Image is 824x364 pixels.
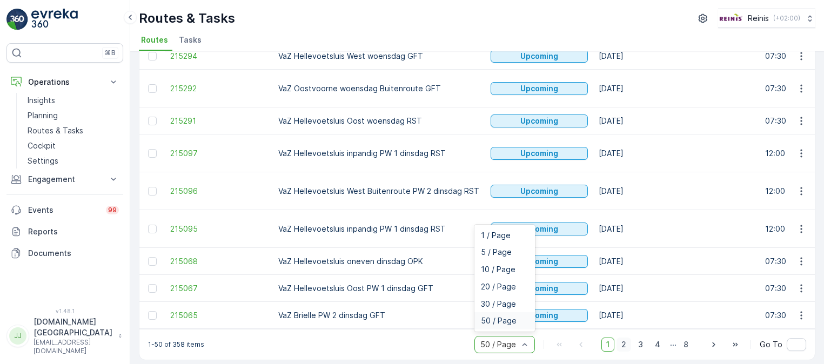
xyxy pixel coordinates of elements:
[23,123,123,138] a: Routes & Tasks
[773,14,800,23] p: ( +02:00 )
[170,283,267,294] a: 215067
[520,51,558,62] p: Upcoming
[520,116,558,126] p: Upcoming
[491,223,588,235] button: Upcoming
[273,172,485,210] td: VaZ Hellevoetsluis West Buitenroute PW 2 dinsdag RST
[148,52,157,60] div: Toggle Row Selected
[28,95,55,106] p: Insights
[670,338,676,352] p: ...
[593,70,760,107] td: [DATE]
[139,10,235,27] p: Routes & Tasks
[170,116,267,126] a: 215291
[481,300,516,308] span: 30 / Page
[23,153,123,168] a: Settings
[520,148,558,159] p: Upcoming
[491,147,588,160] button: Upcoming
[491,255,588,268] button: Upcoming
[520,224,558,234] p: Upcoming
[148,149,157,158] div: Toggle Row Selected
[273,275,485,302] td: VaZ Hellevoetsluis Oost PW 1 dinsdag GFT
[593,43,760,70] td: [DATE]
[679,338,693,352] span: 8
[28,140,56,151] p: Cockpit
[748,13,769,24] p: Reinis
[718,12,743,24] img: Reinis-Logo-Vrijstaand_Tekengebied-1-copy2_aBO4n7j.png
[28,156,58,166] p: Settings
[601,338,614,352] span: 1
[34,316,113,338] p: [DOMAIN_NAME][GEOGRAPHIC_DATA]
[6,316,123,355] button: JJ[DOMAIN_NAME][GEOGRAPHIC_DATA][EMAIL_ADDRESS][DOMAIN_NAME]
[520,186,558,197] p: Upcoming
[481,282,516,291] span: 20 / Page
[520,310,558,321] p: Upcoming
[491,82,588,95] button: Upcoming
[273,70,485,107] td: VaZ Oostvoorne woensdag Buitenroute GFT
[491,309,588,322] button: Upcoming
[148,340,204,349] p: 1-50 of 358 items
[481,265,515,274] span: 10 / Page
[593,134,760,172] td: [DATE]
[179,35,202,45] span: Tasks
[593,302,760,329] td: [DATE]
[23,108,123,123] a: Planning
[481,248,512,257] span: 5 / Page
[170,148,267,159] span: 215097
[6,168,123,190] button: Engagement
[28,77,102,87] p: Operations
[273,302,485,329] td: VaZ Brielle PW 2 dinsdag GFT
[593,107,760,134] td: [DATE]
[141,35,168,45] span: Routes
[28,226,119,237] p: Reports
[481,316,517,325] span: 50 / Page
[34,338,113,355] p: [EMAIL_ADDRESS][DOMAIN_NAME]
[481,231,511,240] span: 1 / Page
[23,138,123,153] a: Cockpit
[6,221,123,242] a: Reports
[6,242,123,264] a: Documents
[593,172,760,210] td: [DATE]
[148,311,157,320] div: Toggle Row Selected
[633,338,648,352] span: 3
[593,275,760,302] td: [DATE]
[28,125,83,136] p: Routes & Tasks
[491,185,588,198] button: Upcoming
[148,187,157,196] div: Toggle Row Selected
[105,49,116,57] p: ⌘B
[520,283,558,294] p: Upcoming
[273,248,485,275] td: VaZ Hellevoetsluis oneven dinsdag OPK
[28,248,119,259] p: Documents
[28,174,102,185] p: Engagement
[9,327,26,345] div: JJ
[6,199,123,221] a: Events99
[170,83,267,94] span: 215292
[170,224,267,234] a: 215095
[650,338,665,352] span: 4
[273,107,485,134] td: VaZ Hellevoetsluis Oost woensdag RST
[593,248,760,275] td: [DATE]
[170,310,267,321] a: 215065
[148,84,157,93] div: Toggle Row Selected
[6,9,28,30] img: logo
[273,210,485,248] td: VaZ Hellevoetsluis inpandig PW 1 dinsdag RST
[148,257,157,266] div: Toggle Row Selected
[148,284,157,293] div: Toggle Row Selected
[170,186,267,197] a: 215096
[593,210,760,248] td: [DATE]
[170,256,267,267] a: 215068
[31,9,78,30] img: logo_light-DOdMpM7g.png
[520,256,558,267] p: Upcoming
[273,134,485,172] td: VaZ Hellevoetsluis inpandig PW 1 dinsdag RST
[28,205,99,215] p: Events
[23,93,123,108] a: Insights
[718,9,815,28] button: Reinis(+02:00)
[170,51,267,62] a: 215294
[760,339,782,350] span: Go To
[6,71,123,93] button: Operations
